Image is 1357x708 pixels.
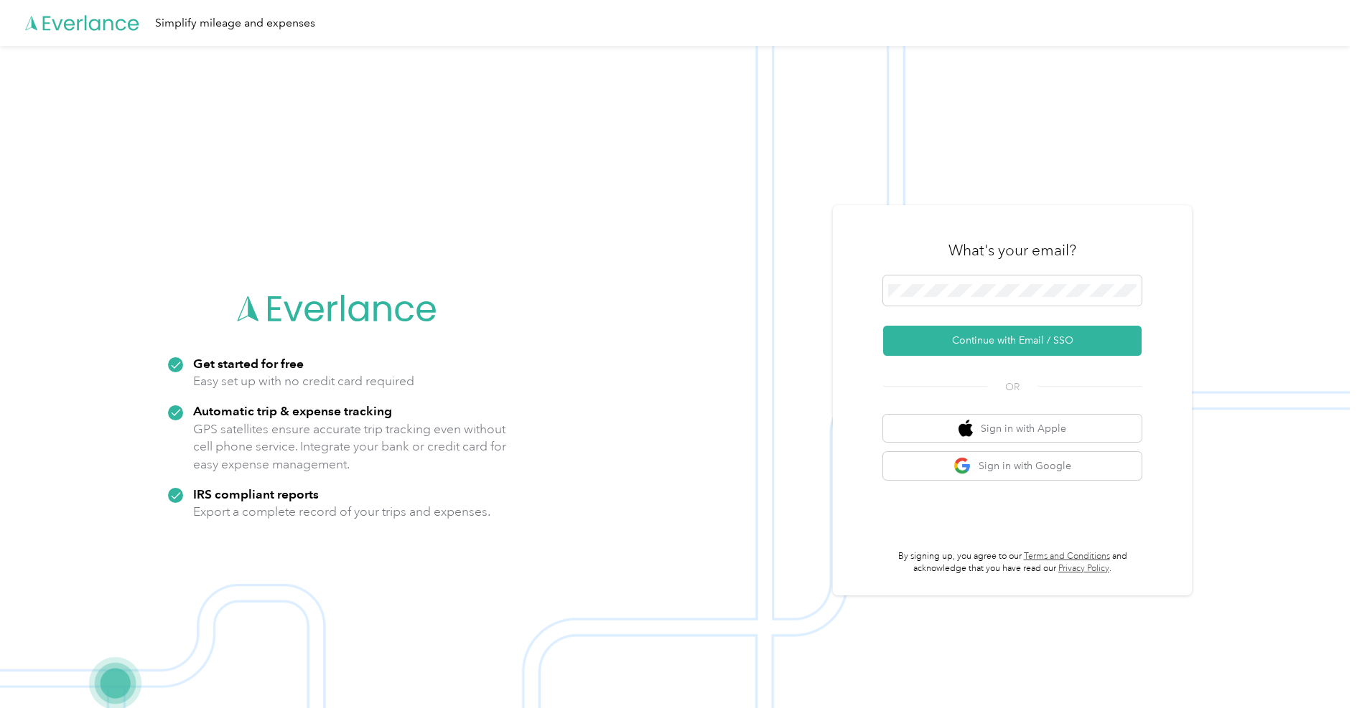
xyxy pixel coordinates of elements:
[948,240,1076,260] h3: What's your email?
[193,420,507,473] p: GPS satellites ensure accurate trip tracking even without cell phone service. Integrate your bank...
[1277,628,1357,708] iframe: Everlance-gr Chat Button Frame
[155,14,315,32] div: Simplify mileage and expenses
[1058,563,1109,574] a: Privacy Policy
[883,452,1142,480] button: google logoSign in with Google
[193,503,490,521] p: Export a complete record of your trips and expenses.
[959,420,973,438] img: apple logo
[953,457,971,475] img: google logo
[883,326,1142,356] button: Continue with Email / SSO
[883,550,1142,575] p: By signing up, you agree to our and acknowledge that you have read our .
[987,379,1037,395] span: OR
[193,486,319,501] strong: IRS compliant reports
[193,356,304,371] strong: Get started for free
[193,403,392,418] strong: Automatic trip & expense tracking
[883,415,1142,443] button: apple logoSign in with Apple
[193,372,414,390] p: Easy set up with no credit card required
[1024,551,1110,562] a: Terms and Conditions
